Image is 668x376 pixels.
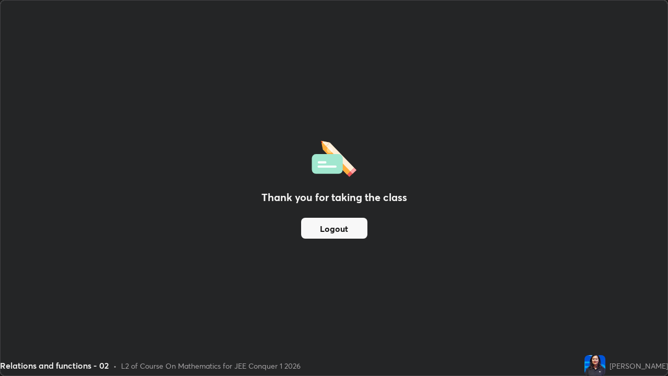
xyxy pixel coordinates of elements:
div: L2 of Course On Mathematics for JEE Conquer 1 2026 [121,360,301,371]
div: • [113,360,117,371]
button: Logout [301,218,367,239]
img: 4b638fcb64b94195b819c4963410e12e.jpg [584,355,605,376]
h2: Thank you for taking the class [261,190,407,205]
img: offlineFeedback.1438e8b3.svg [312,137,356,177]
div: [PERSON_NAME] [610,360,668,371]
